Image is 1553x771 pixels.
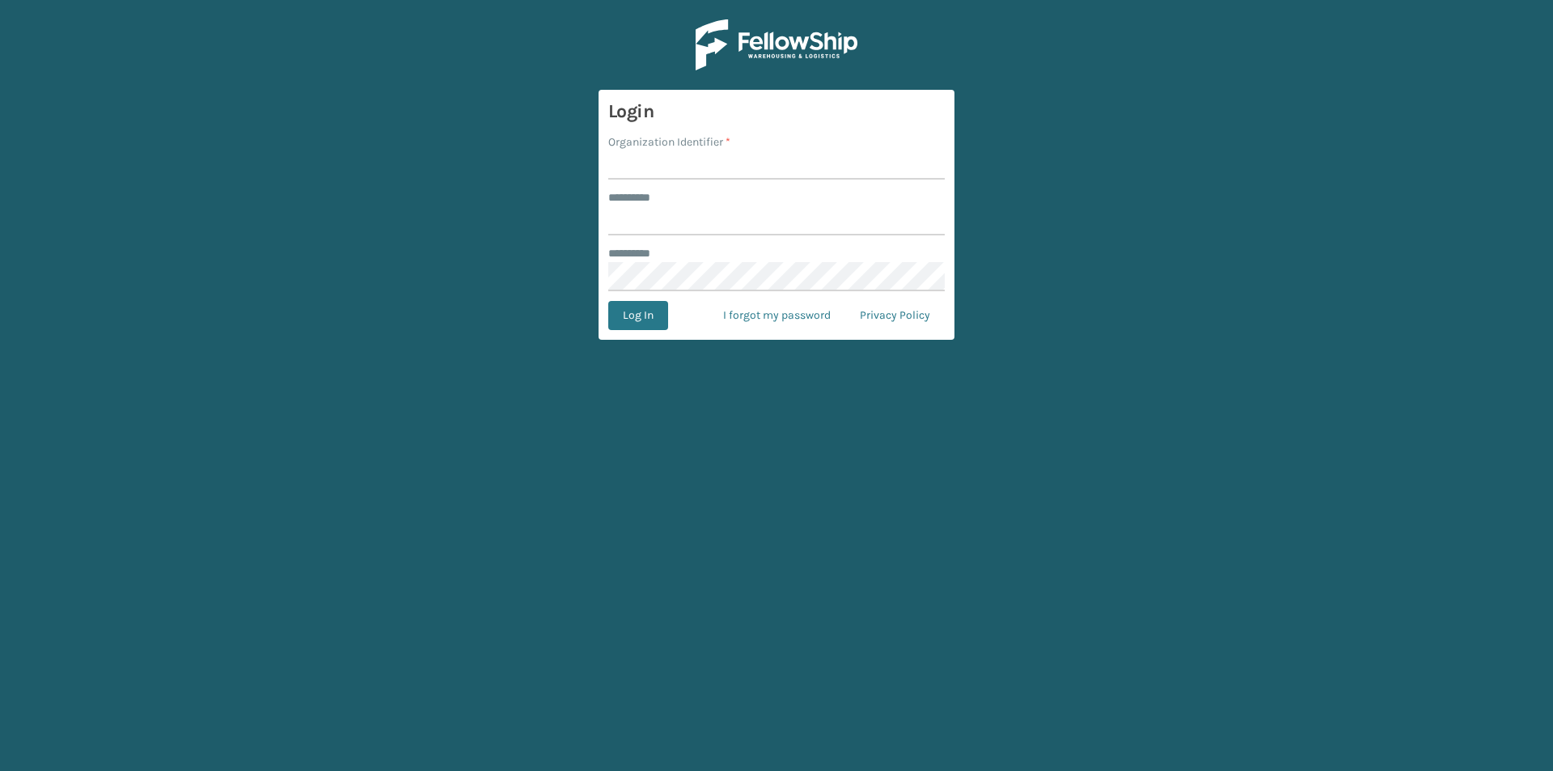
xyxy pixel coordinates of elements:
h3: Login [608,100,945,124]
label: Organization Identifier [608,133,730,150]
button: Log In [608,301,668,330]
a: I forgot my password [709,301,845,330]
img: Logo [696,19,857,70]
a: Privacy Policy [845,301,945,330]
